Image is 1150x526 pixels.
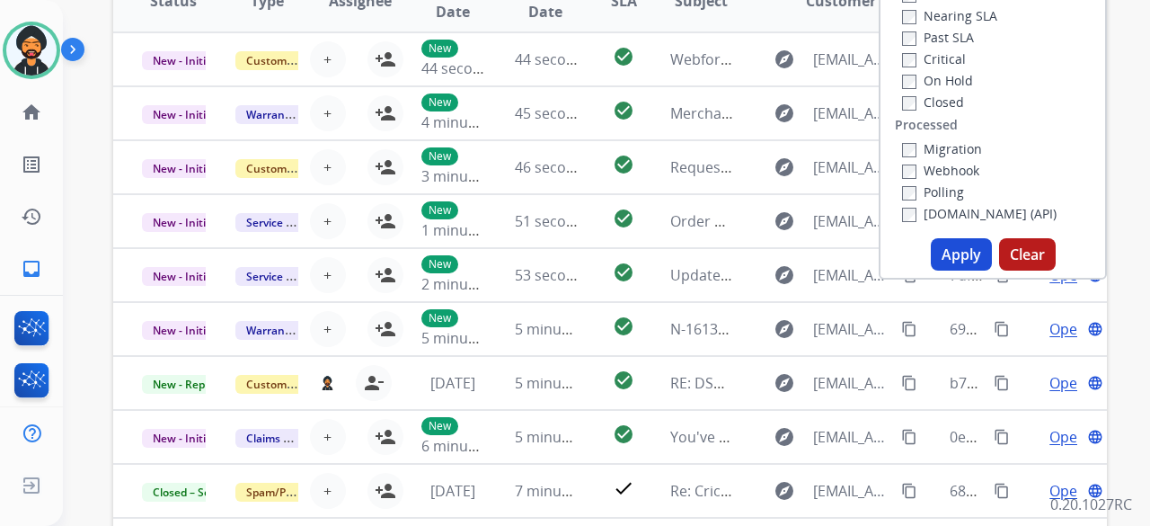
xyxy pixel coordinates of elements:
span: + [323,156,332,178]
span: Customer Support [235,51,352,70]
span: [EMAIL_ADDRESS][DOMAIN_NAME] [813,49,890,70]
span: 6 minutes ago [421,436,517,456]
span: [DATE] [430,481,475,501]
span: Webform from [EMAIL_ADDRESS][DOMAIN_NAME] on [DATE] [670,49,1077,69]
p: New [421,147,458,165]
span: Open [1049,372,1086,394]
mat-icon: person_add [375,210,396,232]
mat-icon: language [1087,429,1103,445]
label: On Hold [902,72,973,89]
span: Warranty Ops [235,321,328,340]
input: Past SLA [902,31,916,46]
span: 5 minutes ago [515,373,611,393]
mat-icon: check_circle [613,262,634,283]
input: On Hold [902,75,916,89]
button: + [310,203,346,239]
mat-icon: check_circle [613,370,634,391]
input: Nearing SLA [902,10,916,24]
span: [DATE] [430,373,475,393]
label: Closed [902,94,964,111]
mat-icon: content_copy [994,375,1010,391]
button: + [310,473,346,509]
mat-icon: content_copy [994,429,1010,445]
span: New - Initial [142,213,226,232]
mat-icon: content_copy [994,483,1010,499]
span: + [323,426,332,448]
span: Warranty Ops [235,105,328,124]
button: + [310,257,346,293]
mat-icon: content_copy [901,483,917,499]
mat-icon: content_copy [901,429,917,445]
mat-icon: language [1087,321,1103,337]
mat-icon: explore [774,426,795,448]
span: New - Initial [142,429,226,448]
button: Apply [931,238,992,271]
span: 5 minutes ago [421,328,517,348]
mat-icon: explore [774,210,795,232]
span: + [323,318,332,340]
span: [EMAIL_ADDRESS][DOMAIN_NAME] [813,264,890,286]
p: New [421,417,458,435]
span: 44 seconds ago [515,49,620,69]
mat-icon: content_copy [901,321,917,337]
span: New - Reply [142,375,224,394]
span: 44 seconds ago [421,58,526,78]
span: 45 seconds ago [515,103,620,123]
span: Closed – Solved [142,483,242,502]
p: New [421,309,458,327]
mat-icon: person_add [375,264,396,286]
span: Service Support [235,213,338,232]
span: [EMAIL_ADDRESS][DOMAIN_NAME] [813,372,890,394]
span: [EMAIL_ADDRESS][DOMAIN_NAME] [813,426,890,448]
label: Critical [902,50,966,67]
span: + [323,103,332,124]
p: New [421,255,458,273]
label: Webhook [902,162,979,179]
span: 2 minutes ago [421,274,517,294]
button: + [310,311,346,347]
span: Order 60b27deb-4086-4be0-81d5-4b3efed4afcc [670,211,988,231]
mat-icon: person_add [375,49,396,70]
span: Service Support [235,267,338,286]
label: [DOMAIN_NAME] (API) [902,205,1057,222]
span: [EMAIL_ADDRESS][DOMAIN_NAME] [813,210,890,232]
label: Nearing SLA [902,7,997,24]
span: Open [1049,480,1086,502]
span: 4 minutes ago [421,112,517,132]
mat-icon: explore [774,156,795,178]
mat-icon: content_copy [994,321,1010,337]
label: Processed [895,116,958,134]
span: 7 minutes ago [515,481,611,501]
mat-icon: check [613,477,634,499]
input: Critical [902,53,916,67]
label: Past SLA [902,29,974,46]
button: + [310,41,346,77]
mat-icon: check_circle [613,46,634,67]
mat-icon: explore [774,480,795,502]
mat-icon: explore [774,372,795,394]
input: Webhook [902,165,916,179]
mat-icon: explore [774,318,795,340]
input: [DOMAIN_NAME] (API) [902,208,916,222]
mat-icon: list_alt [21,154,42,175]
mat-icon: language [1087,375,1103,391]
p: New [421,201,458,219]
mat-icon: check_circle [613,316,634,337]
span: [EMAIL_ADDRESS][DOMAIN_NAME] [813,480,890,502]
span: [EMAIL_ADDRESS][DOMAIN_NAME] [813,103,890,124]
p: 0.20.1027RC [1050,494,1132,515]
mat-icon: history [21,206,42,227]
img: agent-avatar [321,376,334,390]
span: Open [1049,318,1086,340]
mat-icon: person_add [375,318,396,340]
span: [EMAIL_ADDRESS][DOMAIN_NAME] [813,156,890,178]
span: New - Initial [142,105,226,124]
mat-icon: person_add [375,156,396,178]
mat-icon: check_circle [613,423,634,445]
span: New - Initial [142,51,226,70]
span: 5 minutes ago [515,319,611,339]
span: 53 seconds ago [515,265,620,285]
span: Open [1049,426,1086,448]
span: + [323,480,332,502]
span: + [323,264,332,286]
